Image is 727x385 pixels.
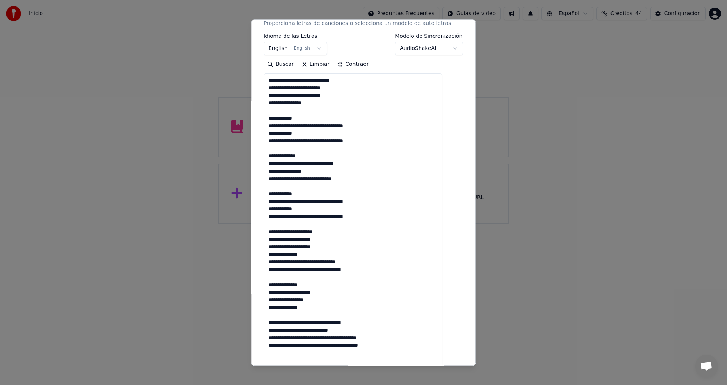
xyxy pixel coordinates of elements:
[264,34,327,39] label: Idioma de las Letras
[334,59,373,71] button: Contraer
[395,34,463,39] label: Modelo de Sincronización
[264,59,298,71] button: Buscar
[298,59,333,71] button: Limpiar
[264,20,451,28] p: Proporciona letras de canciones o selecciona un modelo de auto letras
